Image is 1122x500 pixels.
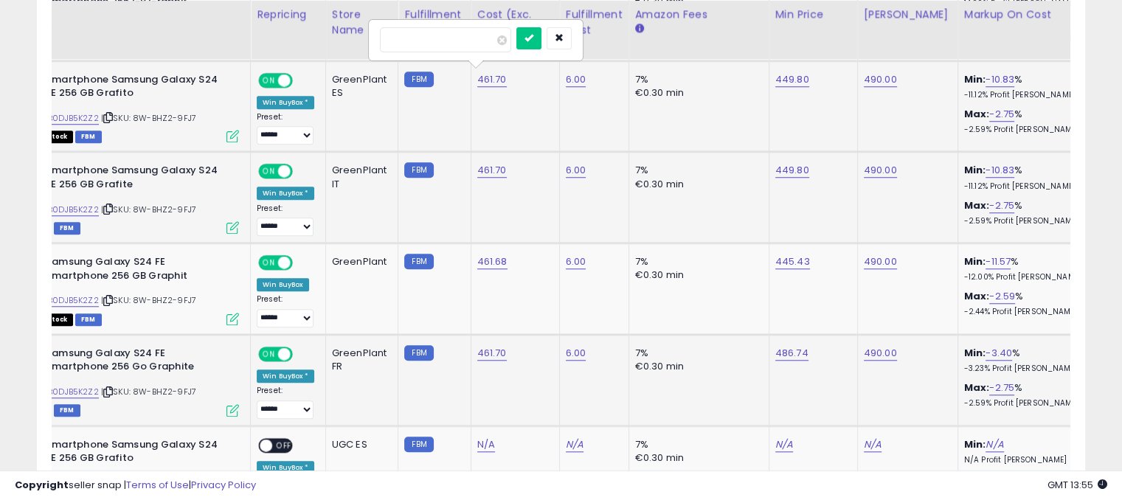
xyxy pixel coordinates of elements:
div: 7% [635,347,758,360]
b: Min: [964,346,986,360]
div: €0.30 min [635,268,758,282]
a: -11.57 [986,254,1011,269]
a: -3.40 [986,346,1012,361]
b: Max: [964,107,990,121]
th: The percentage added to the cost of goods (COGS) that forms the calculator for Min & Max prices. [957,1,1098,59]
a: B0DJB5K2Z2 [48,386,99,398]
a: N/A [477,437,495,452]
a: 490.00 [864,72,897,87]
a: 461.70 [477,346,507,361]
small: FBM [404,162,433,178]
div: Markup on Cost [964,7,1092,22]
div: GreenPlant [332,255,387,268]
span: ON [260,74,278,86]
div: Preset: [257,294,314,327]
p: -11.12% Profit [PERSON_NAME] [964,181,1087,192]
small: FBM [404,345,433,361]
div: Fulfillment [404,7,464,22]
b: Min: [964,72,986,86]
a: B0DJB5K2Z2 [48,204,99,216]
a: 461.70 [477,163,507,178]
div: % [964,290,1087,317]
a: 486.74 [775,346,808,361]
small: Amazon Fees. [635,22,644,35]
div: % [964,164,1087,191]
div: Title [14,7,244,22]
div: Fulfillment Cost [566,7,623,38]
span: OFF [272,439,296,451]
a: 449.80 [775,163,809,178]
a: N/A [864,437,882,452]
b: Smartphone Samsung Galaxy S24 FE 256 GB Grafite [46,164,225,195]
div: Win BuyBox * [257,187,314,200]
a: 6.00 [566,346,586,361]
b: Min: [964,163,986,177]
b: Min: [964,437,986,451]
div: Preset: [257,386,314,419]
p: -2.59% Profit [PERSON_NAME] [964,398,1087,409]
div: 7% [635,164,758,177]
a: Privacy Policy [191,478,256,492]
div: % [964,255,1087,282]
p: N/A Profit [PERSON_NAME] [964,455,1087,465]
div: Win BuyBox * [257,96,314,109]
a: -10.83 [986,72,1014,87]
span: FBM [54,404,80,417]
div: UGC ES [332,438,387,451]
div: % [964,108,1087,135]
div: GreenPlant ES [332,73,387,100]
div: €0.30 min [635,451,758,465]
div: % [964,381,1087,409]
span: OFF [291,165,314,178]
div: GreenPlant IT [332,164,387,190]
b: Smartphone Samsung Galaxy S24 FE 256 GB Grafito [46,438,225,469]
div: ASIN: [18,255,239,324]
div: [PERSON_NAME] [864,7,952,22]
a: N/A [566,437,583,452]
div: % [964,347,1087,374]
span: ON [260,257,278,269]
span: OFF [291,74,314,86]
a: Terms of Use [126,478,189,492]
div: €0.30 min [635,178,758,191]
a: 461.68 [477,254,508,269]
p: -11.12% Profit [PERSON_NAME] [964,90,1087,100]
small: FBM [404,72,433,87]
div: Min Price [775,7,851,22]
span: OFF [291,257,314,269]
a: 461.70 [477,72,507,87]
a: N/A [986,437,1003,452]
div: Store Name [332,7,392,38]
a: 445.43 [775,254,810,269]
div: €0.30 min [635,86,758,100]
div: Repricing [257,7,319,22]
b: Max: [964,381,990,395]
a: 449.80 [775,72,809,87]
div: Win BuyBox [257,278,309,291]
div: 7% [635,438,758,451]
div: Amazon Fees [635,7,763,22]
a: N/A [775,437,793,452]
p: -2.59% Profit [PERSON_NAME] [964,216,1087,226]
div: Win BuyBox * [257,369,314,383]
p: -3.23% Profit [PERSON_NAME] [964,364,1087,374]
a: 6.00 [566,72,586,87]
div: ASIN: [18,347,239,415]
a: 6.00 [566,163,586,178]
small: FBM [404,437,433,452]
b: Smartphone Samsung Galaxy S24 FE 256 GB Grafito [46,73,225,104]
b: Samsung Galaxy S24 FE Smartphone 256 Go Graphite [46,347,225,378]
a: -2.75 [989,107,1014,122]
div: GreenPlant FR [332,347,387,373]
a: 6.00 [566,254,586,269]
div: 7% [635,255,758,268]
a: B0DJB5K2Z2 [48,294,99,307]
p: -12.00% Profit [PERSON_NAME] [964,272,1087,282]
p: -2.44% Profit [PERSON_NAME] [964,307,1087,317]
span: FBM [75,131,102,143]
div: Preset: [257,204,314,237]
a: -2.75 [989,381,1014,395]
span: ON [260,165,278,178]
a: B0DJB5K2Z2 [48,112,99,125]
a: -10.83 [986,163,1014,178]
